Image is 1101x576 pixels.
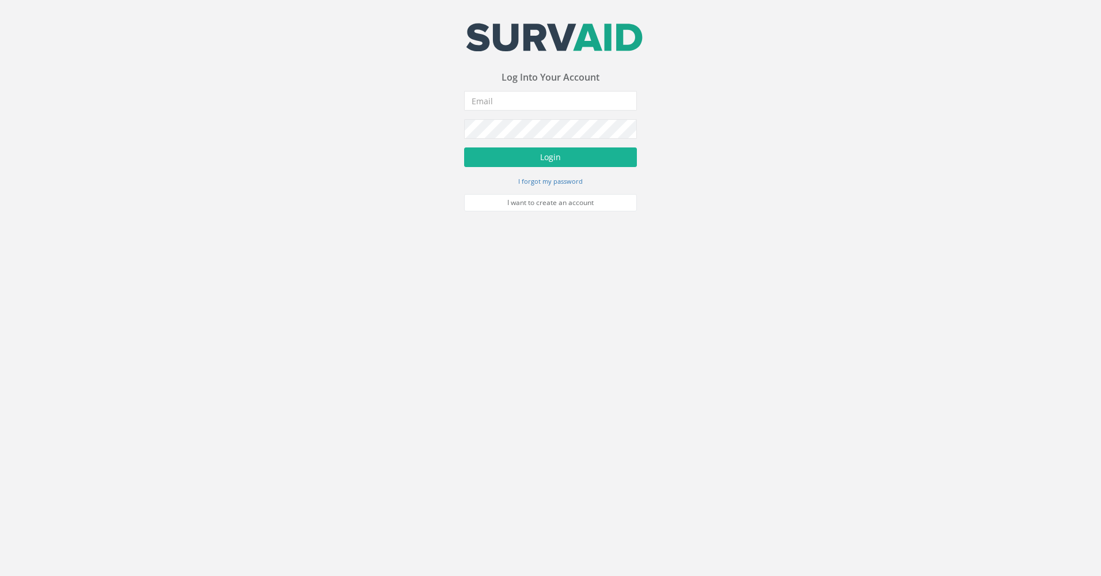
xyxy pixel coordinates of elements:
h3: Log Into Your Account [464,73,637,83]
a: I forgot my password [518,176,583,186]
a: I want to create an account [464,194,637,211]
small: I forgot my password [518,177,583,185]
input: Email [464,91,637,111]
button: Login [464,147,637,167]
